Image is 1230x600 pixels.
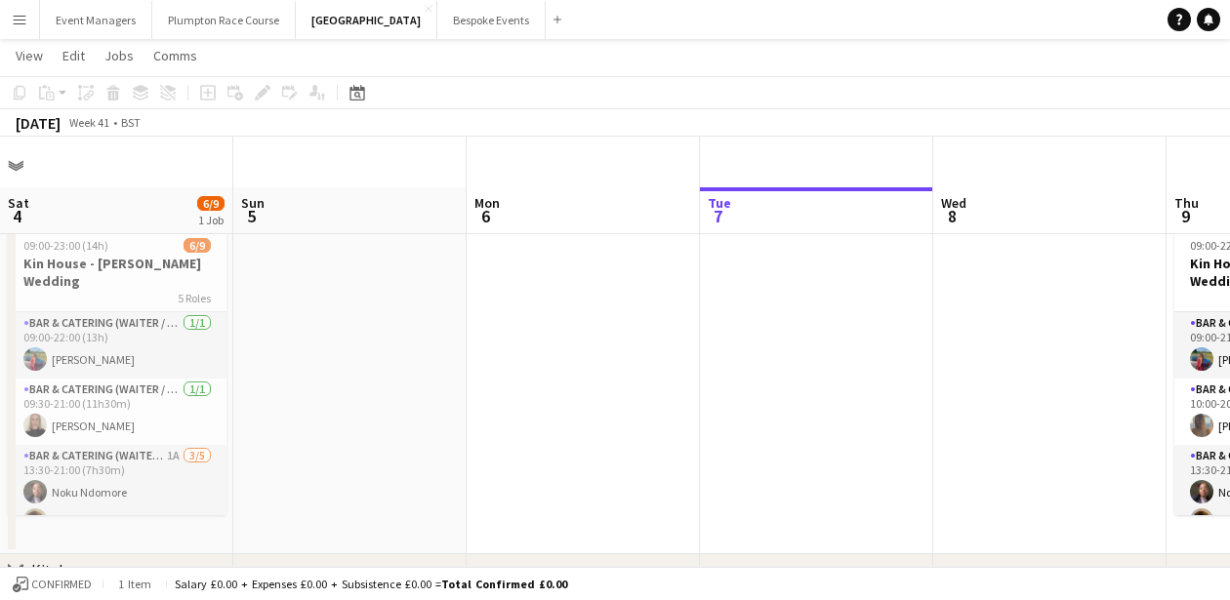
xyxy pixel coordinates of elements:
[441,577,567,591] span: Total Confirmed £0.00
[64,115,113,130] span: Week 41
[97,43,142,68] a: Jobs
[8,312,226,379] app-card-role: Bar & Catering (Waiter / waitress)1/109:00-22:00 (13h)[PERSON_NAME]
[8,226,226,515] app-job-card: 09:00-23:00 (14h)6/9Kin House - [PERSON_NAME] Wedding5 RolesBar & Catering (Waiter / waitress)1/1...
[178,291,211,305] span: 5 Roles
[1174,194,1199,212] span: Thu
[31,560,84,580] div: Kitchen
[8,43,51,68] a: View
[111,577,158,591] span: 1 item
[16,47,43,64] span: View
[8,379,226,445] app-card-role: Bar & Catering (Waiter / waitress)1/109:30-21:00 (11h30m)[PERSON_NAME]
[474,194,500,212] span: Mon
[197,196,225,211] span: 6/9
[705,205,731,227] span: 7
[241,194,265,212] span: Sun
[40,1,152,39] button: Event Managers
[8,255,226,290] h3: Kin House - [PERSON_NAME] Wedding
[104,47,134,64] span: Jobs
[938,205,966,227] span: 8
[121,115,141,130] div: BST
[153,47,197,64] span: Comms
[941,194,966,212] span: Wed
[16,113,61,133] div: [DATE]
[184,238,211,253] span: 6/9
[238,205,265,227] span: 5
[708,194,731,212] span: Tue
[10,574,95,595] button: Confirmed
[1171,205,1199,227] span: 9
[296,1,437,39] button: [GEOGRAPHIC_DATA]
[5,205,29,227] span: 4
[145,43,205,68] a: Comms
[23,238,108,253] span: 09:00-23:00 (14h)
[8,194,29,212] span: Sat
[437,1,546,39] button: Bespoke Events
[471,205,500,227] span: 6
[175,577,567,591] div: Salary £0.00 + Expenses £0.00 + Subsistence £0.00 =
[198,213,224,227] div: 1 Job
[31,578,92,591] span: Confirmed
[62,47,85,64] span: Edit
[152,1,296,39] button: Plumpton Race Course
[55,43,93,68] a: Edit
